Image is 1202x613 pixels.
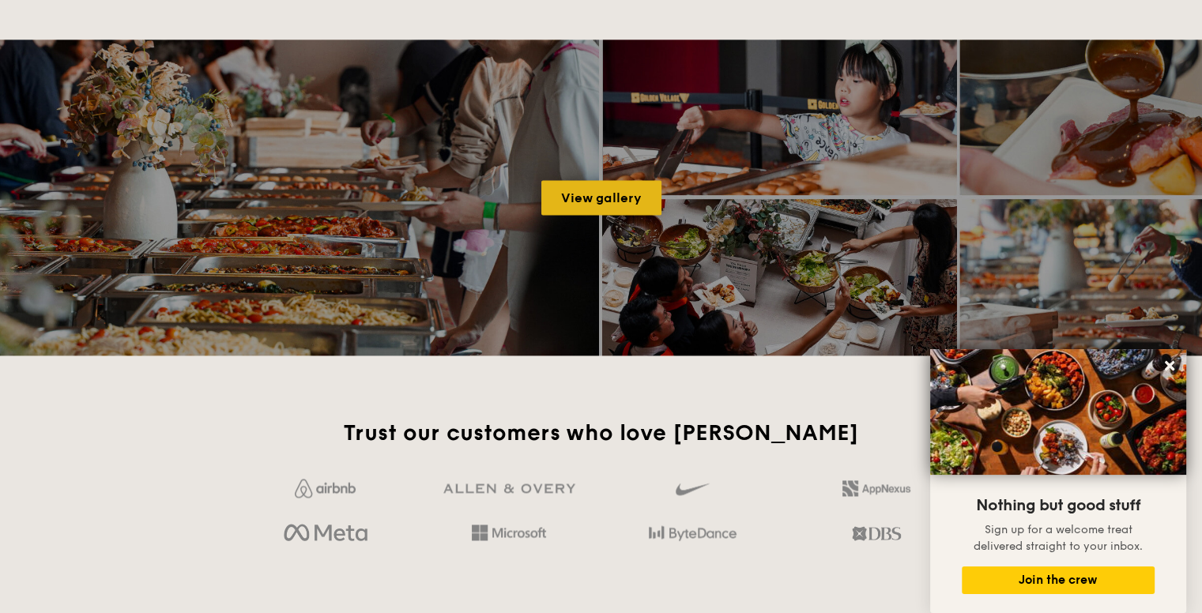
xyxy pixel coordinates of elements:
img: GRg3jHAAAAABJRU5ErkJggg== [443,483,575,494]
img: gdlseuq06himwAAAABJRU5ErkJggg== [676,476,709,502]
img: bytedance.dc5c0c88.png [649,520,737,547]
button: Close [1157,353,1182,378]
a: View gallery [541,180,661,215]
span: Nothing but good stuff [976,496,1140,515]
span: Sign up for a welcome treat delivered straight to your inbox. [974,523,1143,553]
button: Join the crew [962,566,1155,594]
img: Jf4Dw0UUCKFd4aYAAAAASUVORK5CYII= [295,479,356,498]
img: Hd4TfVa7bNwuIo1gAAAAASUVORK5CYII= [472,525,546,540]
img: dbs.a5bdd427.png [852,520,900,547]
img: meta.d311700b.png [284,520,367,547]
img: 2L6uqdT+6BmeAFDfWP11wfMG223fXktMZIL+i+lTG25h0NjUBKOYhdW2Kn6T+C0Q7bASH2i+1JIsIulPLIv5Ss6l0e291fRVW... [842,480,910,496]
h2: Trust our customers who love [PERSON_NAME] [240,419,962,447]
img: DSC07876-Edit02-Large.jpeg [930,349,1186,475]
